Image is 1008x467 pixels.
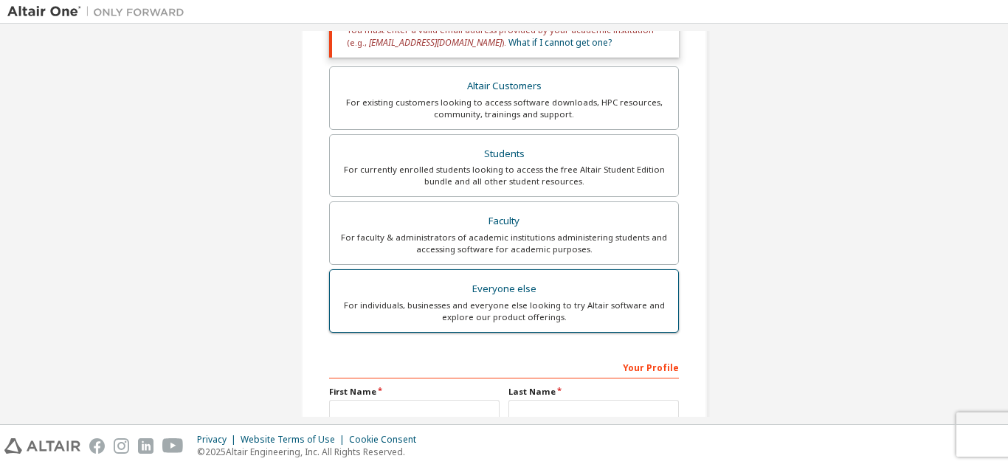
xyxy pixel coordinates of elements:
[339,97,669,120] div: For existing customers looking to access software downloads, HPC resources, community, trainings ...
[349,434,425,446] div: Cookie Consent
[329,15,679,58] div: You must enter a valid email address provided by your academic institution (e.g., ).
[197,434,241,446] div: Privacy
[339,300,669,323] div: For individuals, businesses and everyone else looking to try Altair software and explore our prod...
[89,438,105,454] img: facebook.svg
[197,446,425,458] p: © 2025 Altair Engineering, Inc. All Rights Reserved.
[339,144,669,165] div: Students
[508,386,679,398] label: Last Name
[241,434,349,446] div: Website Terms of Use
[339,211,669,232] div: Faculty
[4,438,80,454] img: altair_logo.svg
[339,164,669,187] div: For currently enrolled students looking to access the free Altair Student Edition bundle and all ...
[339,232,669,255] div: For faculty & administrators of academic institutions administering students and accessing softwa...
[508,36,612,49] a: What if I cannot get one?
[369,36,502,49] span: [EMAIL_ADDRESS][DOMAIN_NAME]
[114,438,129,454] img: instagram.svg
[138,438,153,454] img: linkedin.svg
[339,76,669,97] div: Altair Customers
[329,386,500,398] label: First Name
[329,355,679,378] div: Your Profile
[162,438,184,454] img: youtube.svg
[339,279,669,300] div: Everyone else
[7,4,192,19] img: Altair One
